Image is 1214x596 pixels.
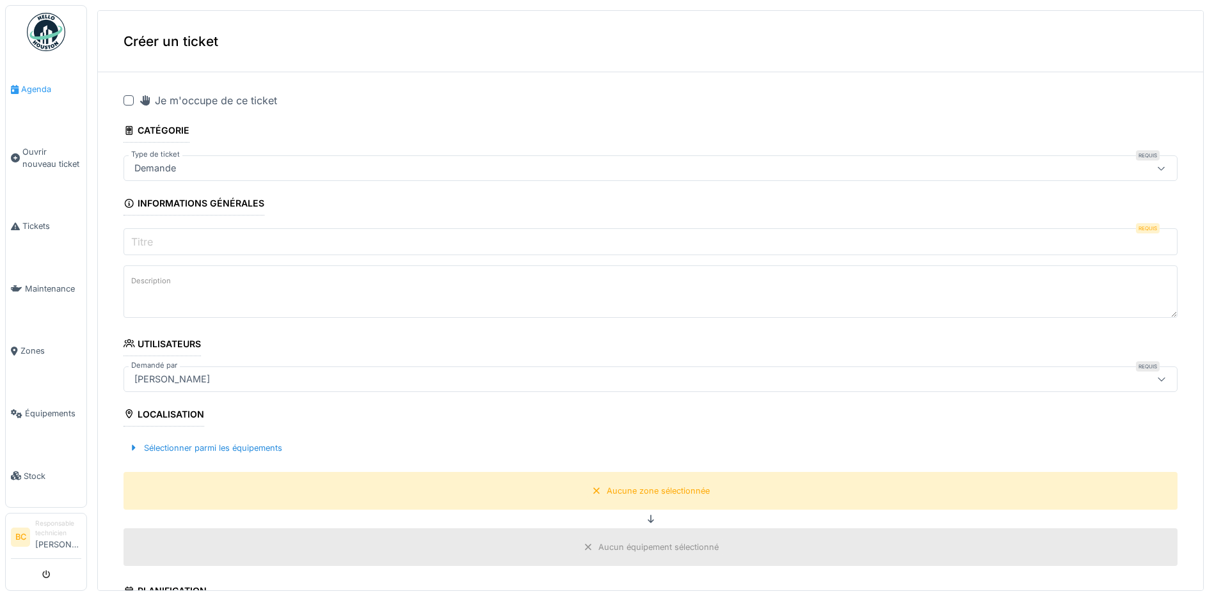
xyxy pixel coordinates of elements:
[24,470,81,482] span: Stock
[129,149,182,160] label: Type de ticket
[598,541,719,553] div: Aucun équipement sélectionné
[129,372,215,386] div: [PERSON_NAME]
[6,444,86,507] a: Stock
[98,11,1203,72] div: Créer un ticket
[11,528,30,547] li: BC
[6,258,86,320] a: Maintenance
[124,194,264,216] div: Informations générales
[35,519,81,538] div: Responsable technicien
[1136,150,1160,161] div: Requis
[22,220,81,232] span: Tickets
[6,382,86,445] a: Équipements
[129,234,156,249] label: Titre
[124,121,189,143] div: Catégorie
[6,58,86,121] a: Agenda
[129,273,173,289] label: Description
[129,161,181,175] div: Demande
[124,405,204,427] div: Localisation
[6,121,86,196] a: Ouvrir nouveau ticket
[139,93,277,108] div: Je m'occupe de ce ticket
[124,439,287,457] div: Sélectionner parmi les équipements
[25,283,81,295] span: Maintenance
[25,407,81,420] span: Équipements
[11,519,81,559] a: BC Responsable technicien[PERSON_NAME]
[6,320,86,382] a: Zones
[607,485,710,497] div: Aucune zone sélectionnée
[1136,223,1160,233] div: Requis
[6,195,86,258] a: Tickets
[27,13,65,51] img: Badge_color-CXgf-gQk.svg
[21,83,81,95] span: Agenda
[22,146,81,170] span: Ouvrir nouveau ticket
[20,345,81,357] span: Zones
[124,334,201,356] div: Utilisateurs
[129,360,180,371] label: Demandé par
[1136,361,1160,372] div: Requis
[35,519,81,556] li: [PERSON_NAME]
